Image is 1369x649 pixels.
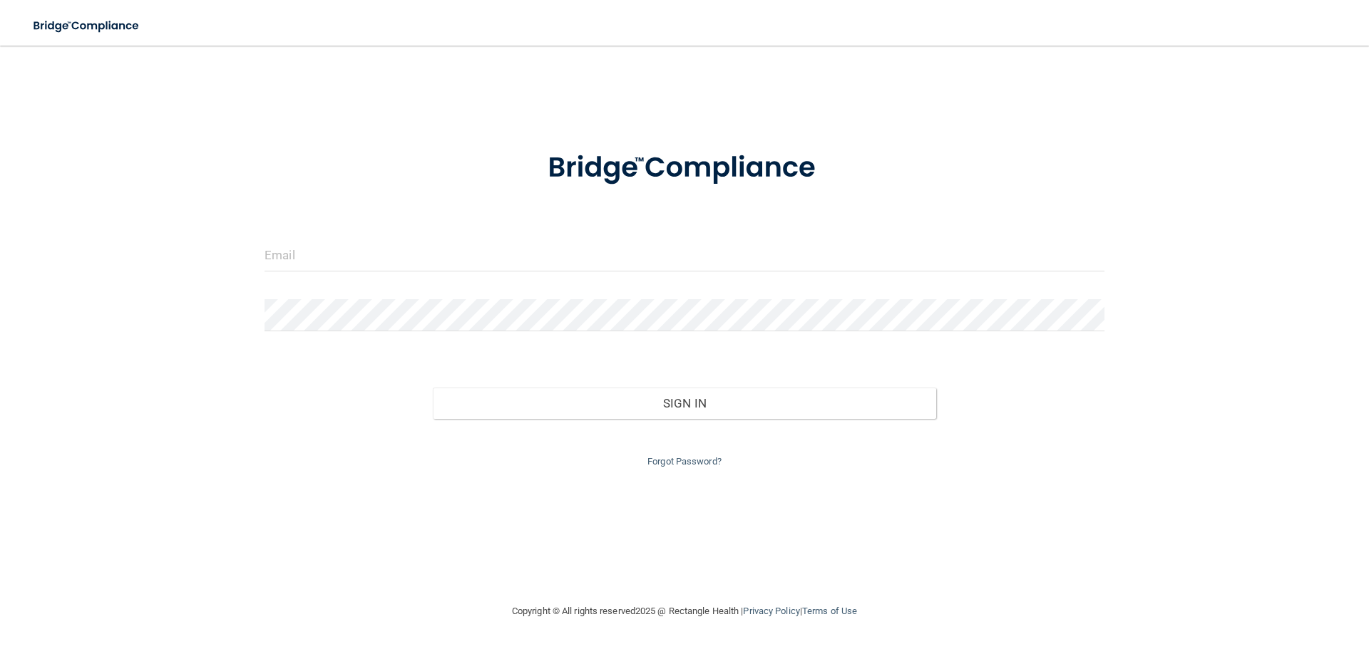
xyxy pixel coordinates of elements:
[802,606,857,616] a: Terms of Use
[265,239,1104,271] input: Email
[743,606,799,616] a: Privacy Policy
[518,131,851,205] img: bridge_compliance_login_screen.278c3ca4.svg
[21,11,153,41] img: bridge_compliance_login_screen.278c3ca4.svg
[1298,551,1352,605] iframe: Drift Widget Chat Controller
[647,456,722,467] a: Forgot Password?
[424,588,945,634] div: Copyright © All rights reserved 2025 @ Rectangle Health | |
[433,388,937,419] button: Sign In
